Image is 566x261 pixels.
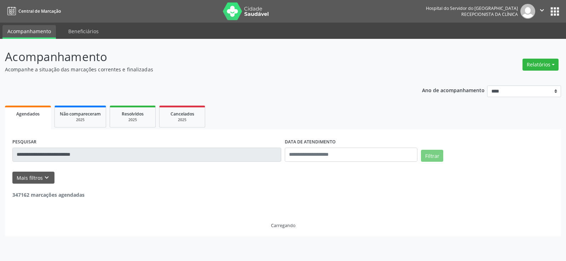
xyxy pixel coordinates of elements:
[535,4,549,19] button: 
[5,66,394,73] p: Acompanhe a situação das marcações correntes e finalizadas
[43,174,51,182] i: keyboard_arrow_down
[271,223,295,229] div: Carregando
[5,48,394,66] p: Acompanhamento
[63,25,104,37] a: Beneficiários
[115,117,150,123] div: 2025
[285,137,336,148] label: DATA DE ATENDIMENTO
[422,85,485,94] p: Ano de acompanhamento
[16,111,40,117] span: Agendados
[164,117,200,123] div: 2025
[60,117,101,123] div: 2025
[538,6,546,14] i: 
[522,59,559,71] button: Relatórios
[12,191,85,198] strong: 347162 marcações agendadas
[18,8,61,14] span: Central de Marcação
[12,172,54,184] button: Mais filtroskeyboard_arrow_down
[421,150,443,162] button: Filtrar
[549,5,561,18] button: apps
[12,137,36,148] label: PESQUISAR
[171,111,194,117] span: Cancelados
[461,11,518,17] span: Recepcionista da clínica
[520,4,535,19] img: img
[2,25,56,39] a: Acompanhamento
[426,5,518,11] div: Hospital do Servidor do [GEOGRAPHIC_DATA]
[5,5,61,17] a: Central de Marcação
[122,111,144,117] span: Resolvidos
[60,111,101,117] span: Não compareceram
